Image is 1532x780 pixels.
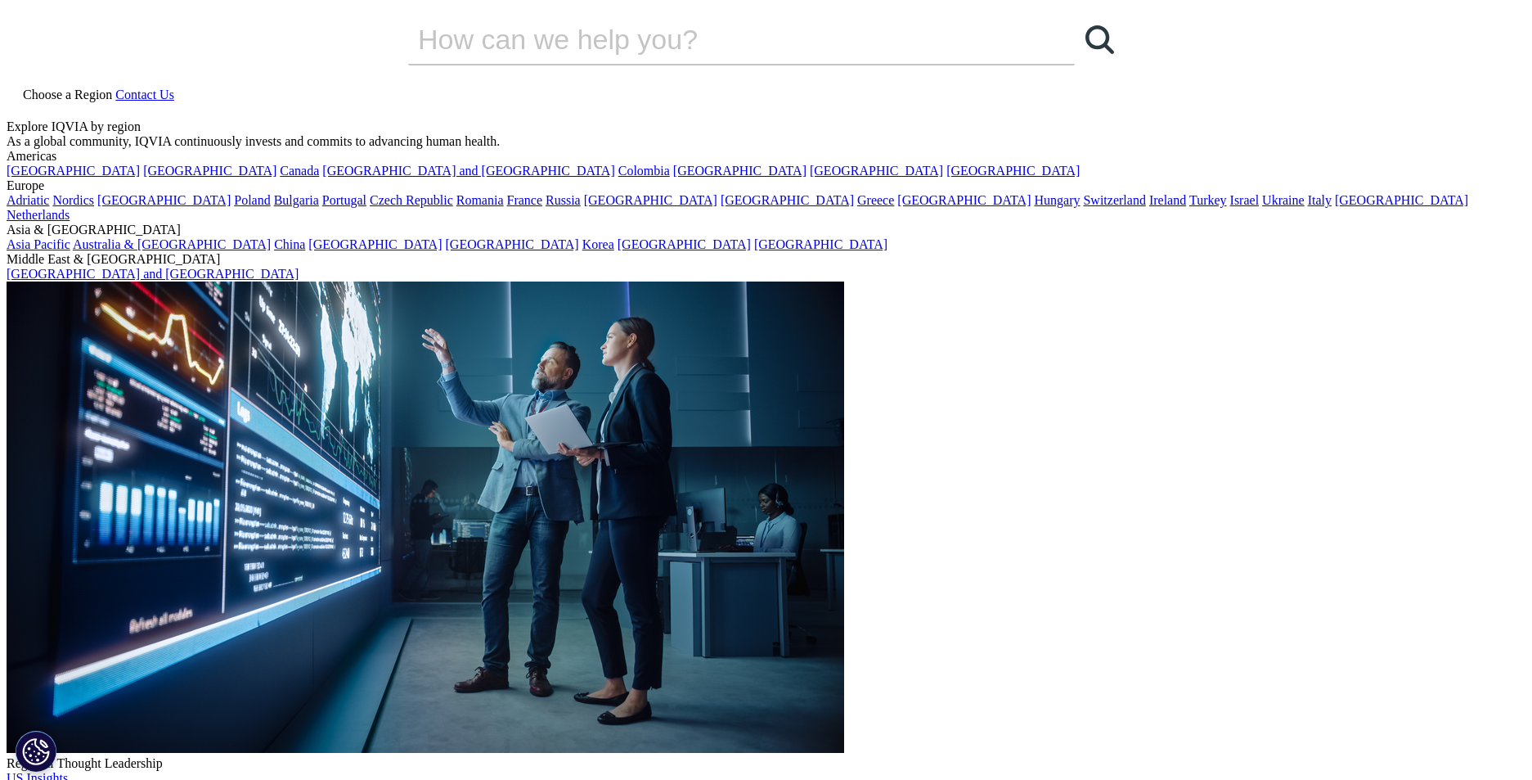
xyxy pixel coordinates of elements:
[1075,15,1124,64] a: Buscar
[456,193,504,207] a: Romania
[1262,193,1305,207] a: Ukraine
[582,237,614,251] a: Korea
[7,149,1525,164] div: Americas
[546,193,581,207] a: Russia
[618,164,670,178] a: Colombia
[408,15,1028,64] input: Buscar
[754,237,887,251] a: [GEOGRAPHIC_DATA]
[1189,193,1227,207] a: Turkey
[7,164,140,178] a: [GEOGRAPHIC_DATA]
[7,119,1525,134] div: Explore IQVIA by region
[143,164,276,178] a: [GEOGRAPHIC_DATA]
[673,164,806,178] a: [GEOGRAPHIC_DATA]
[1149,193,1186,207] a: Ireland
[1308,193,1332,207] a: Italy
[7,193,49,207] a: Adriatic
[7,282,844,753] img: 2093_analyzing-data-using-big-screen-display-and-laptop.png
[7,208,70,222] a: Netherlands
[115,88,174,101] a: Contact Us
[7,134,1525,149] div: As a global community, IQVIA continuously invests and commits to advancing human health.
[73,237,271,251] a: Australia & [GEOGRAPHIC_DATA]
[7,178,1525,193] div: Europe
[280,164,319,178] a: Canada
[274,237,305,251] a: China
[7,756,1525,771] div: Regional Thought Leadership
[7,267,299,281] a: [GEOGRAPHIC_DATA] and [GEOGRAPHIC_DATA]
[897,193,1031,207] a: [GEOGRAPHIC_DATA]
[234,193,270,207] a: Poland
[446,237,579,251] a: [GEOGRAPHIC_DATA]
[618,237,751,251] a: [GEOGRAPHIC_DATA]
[274,193,319,207] a: Bulgaria
[584,193,717,207] a: [GEOGRAPHIC_DATA]
[810,164,943,178] a: [GEOGRAPHIC_DATA]
[97,193,231,207] a: [GEOGRAPHIC_DATA]
[16,731,56,772] button: Configuración de cookies
[52,193,94,207] a: Nordics
[322,193,366,207] a: Portugal
[857,193,894,207] a: Greece
[322,164,614,178] a: [GEOGRAPHIC_DATA] and [GEOGRAPHIC_DATA]
[1085,25,1114,54] svg: Search
[1034,193,1080,207] a: Hungary
[23,88,112,101] span: Choose a Region
[7,237,70,251] a: Asia Pacific
[308,237,442,251] a: [GEOGRAPHIC_DATA]
[946,164,1080,178] a: [GEOGRAPHIC_DATA]
[7,252,1525,267] div: Middle East & [GEOGRAPHIC_DATA]
[370,193,453,207] a: Czech Republic
[1230,193,1260,207] a: Israel
[721,193,854,207] a: [GEOGRAPHIC_DATA]
[507,193,543,207] a: France
[1083,193,1145,207] a: Switzerland
[1335,193,1468,207] a: [GEOGRAPHIC_DATA]
[7,223,1525,237] div: Asia & [GEOGRAPHIC_DATA]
